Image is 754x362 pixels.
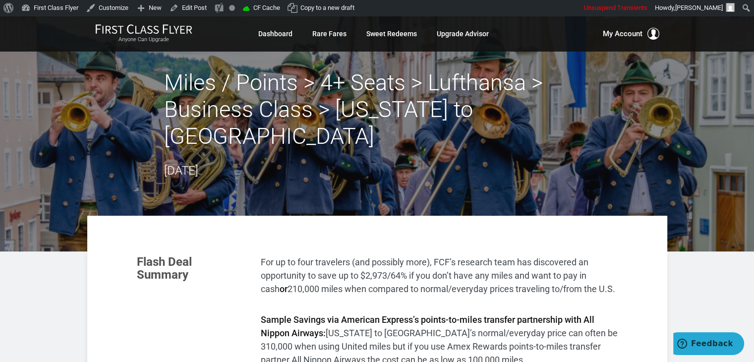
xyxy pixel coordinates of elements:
strong: Sample Savings via American Express’s points-to-miles transfer partnership with All Nippon Airways: [261,314,594,338]
span: [PERSON_NAME] [675,4,723,11]
img: First Class Flyer [95,24,192,34]
a: Dashboard [258,25,292,43]
a: First Class FlyerAnyone Can Upgrade [95,24,192,44]
time: [DATE] [164,164,198,178]
small: Anyone Can Upgrade [95,36,192,43]
a: Sweet Redeems [366,25,417,43]
h2: Miles / Points > 4+ Seats > Lufthansa > Business Class > [US_STATE] to [GEOGRAPHIC_DATA] [164,69,590,150]
button: My Account [603,28,659,40]
a: Upgrade Advisor [437,25,489,43]
strong: or [280,284,288,294]
a: Rare Fares [312,25,347,43]
h3: Flash Deal Summary [137,255,246,282]
span: Unsuspend Transients [584,4,647,11]
p: For up to four travelers (and possibly more), FCF’s research team has discovered an opportunity t... [261,255,618,296]
iframe: Opens a widget where you can find more information [673,332,744,357]
span: My Account [603,28,642,40]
